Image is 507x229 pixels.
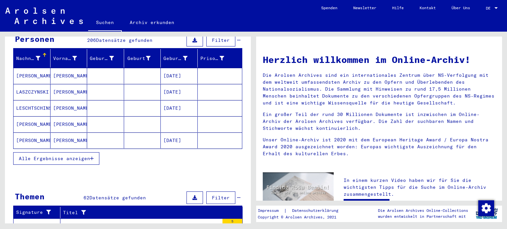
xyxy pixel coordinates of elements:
[161,68,198,84] mat-cell: [DATE]
[263,136,495,157] p: Unser Online-Archiv ist 2020 mit dem European Heritage Award / Europa Nostra Award 2020 ausgezeic...
[53,53,87,64] div: Vorname
[14,49,51,68] mat-header-cell: Nachname
[51,132,87,148] mat-cell: [PERSON_NAME]
[51,116,87,132] mat-cell: [PERSON_NAME]
[163,55,187,62] div: Geburtsdatum
[258,207,284,214] a: Impressum
[122,14,182,30] a: Archiv erkunden
[53,55,77,62] div: Vorname
[161,49,198,68] mat-header-cell: Geburtsdatum
[206,34,235,46] button: Filter
[206,191,235,204] button: Filter
[258,214,346,220] p: Copyright © Arolsen Archives, 2021
[263,111,495,132] p: Ein großer Teil der rund 30 Millionen Dokumente ist inzwischen im Online-Archiv der Arolsen Archi...
[344,177,495,198] p: In einem kurzen Video haben wir für Sie die wichtigsten Tipps für die Suche im Online-Archiv zusa...
[161,100,198,116] mat-cell: [DATE]
[84,195,89,201] span: 62
[198,49,242,68] mat-header-cell: Prisoner #
[16,209,52,216] div: Signature
[127,53,161,64] div: Geburt‏
[51,49,87,68] mat-header-cell: Vorname
[51,100,87,116] mat-cell: [PERSON_NAME]
[486,6,493,11] span: DE
[15,33,54,45] div: Personen
[16,53,50,64] div: Nachname
[124,49,161,68] mat-header-cell: Geburt‏
[378,208,468,214] p: Die Arolsen Archives Online-Collections
[96,37,152,43] span: Datensätze gefunden
[87,37,96,43] span: 206
[200,53,234,64] div: Prisoner #
[161,132,198,148] mat-cell: [DATE]
[163,53,197,64] div: Geburtsdatum
[5,8,83,24] img: Arolsen_neg.svg
[344,199,389,212] a: Video ansehen
[51,84,87,100] mat-cell: [PERSON_NAME]
[474,205,499,222] img: yv_logo.png
[212,195,230,201] span: Filter
[14,84,51,100] mat-cell: LASZCZYNSKI
[90,53,124,64] div: Geburtsname
[63,209,226,216] div: Titel
[15,190,45,202] div: Themen
[13,152,99,165] button: Alle Ergebnisse anzeigen
[212,37,230,43] span: Filter
[478,200,494,216] div: Zustimmung ändern
[90,55,114,62] div: Geburtsname
[263,72,495,106] p: Die Arolsen Archives sind ein internationales Zentrum über NS-Verfolgung mit dem weltweit umfasse...
[258,207,346,214] div: |
[19,156,90,161] span: Alle Ergebnisse anzeigen
[88,14,122,32] a: Suchen
[263,53,495,67] h1: Herzlich willkommen im Online-Archiv!
[478,200,494,216] img: Zustimmung ändern
[222,219,242,225] div: 5
[14,68,51,84] mat-cell: [PERSON_NAME]
[63,207,234,218] div: Titel
[161,84,198,100] mat-cell: [DATE]
[16,207,60,218] div: Signature
[378,214,468,219] p: wurden entwickelt in Partnerschaft mit
[263,172,334,211] img: video.jpg
[200,55,224,62] div: Prisoner #
[287,207,346,214] a: Datenschutzerklärung
[16,55,40,62] div: Nachname
[89,195,146,201] span: Datensätze gefunden
[14,132,51,148] mat-cell: [PERSON_NAME]
[14,116,51,132] mat-cell: [PERSON_NAME]
[14,100,51,116] mat-cell: LESCHTSCHINSKI
[51,68,87,84] mat-cell: [PERSON_NAME]
[87,49,124,68] mat-header-cell: Geburtsname
[127,55,151,62] div: Geburt‏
